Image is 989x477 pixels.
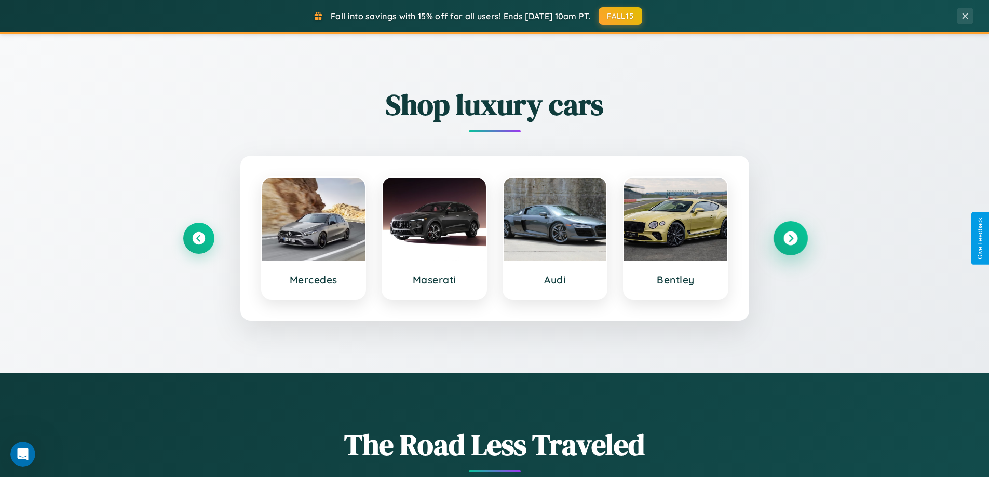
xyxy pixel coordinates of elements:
div: Give Feedback [977,217,984,260]
span: Fall into savings with 15% off for all users! Ends [DATE] 10am PT. [331,11,591,21]
h2: Shop luxury cars [183,85,806,125]
button: FALL15 [599,7,642,25]
h3: Bentley [634,274,717,286]
iframe: Intercom live chat [10,442,35,467]
h1: The Road Less Traveled [183,425,806,465]
h3: Audi [514,274,597,286]
h3: Maserati [393,274,476,286]
h3: Mercedes [273,274,355,286]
